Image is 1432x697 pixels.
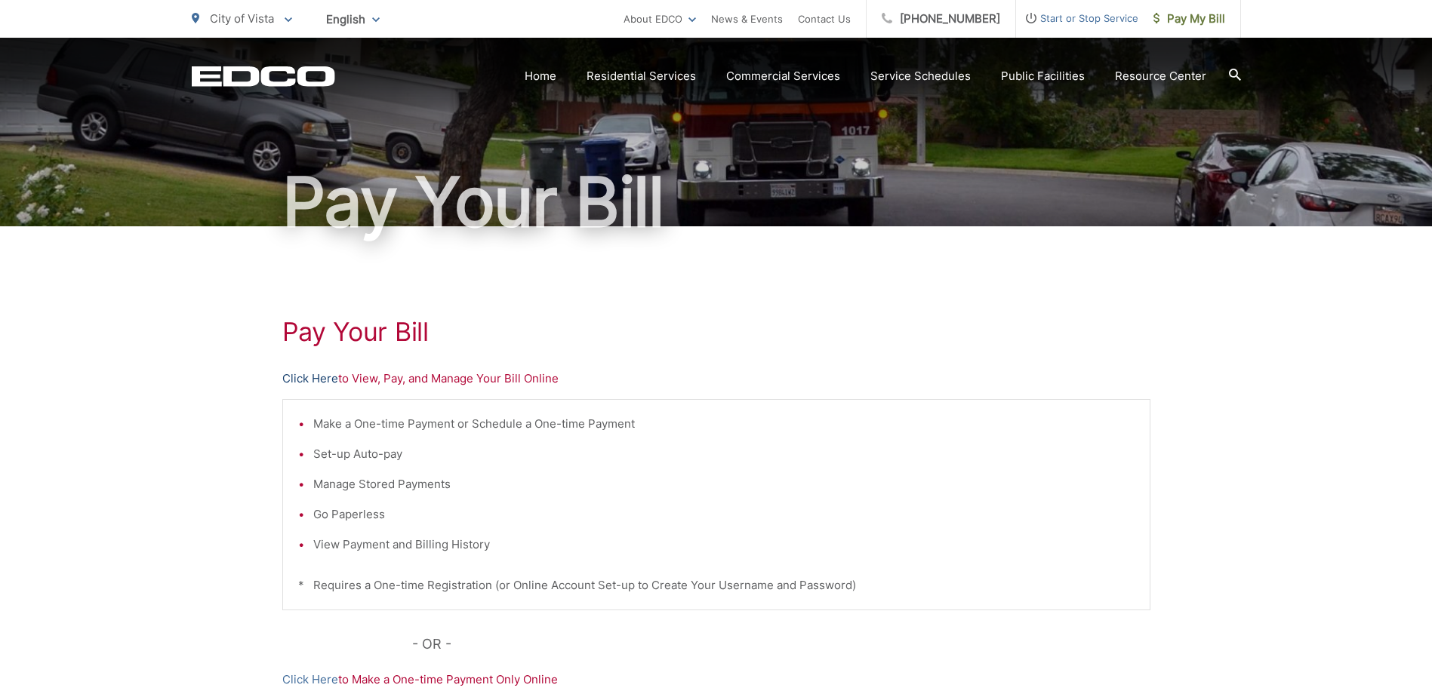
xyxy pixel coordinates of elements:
[313,415,1135,433] li: Make a One-time Payment or Schedule a One-time Payment
[412,633,1150,656] p: - OR -
[1001,67,1085,85] a: Public Facilities
[282,317,1150,347] h1: Pay Your Bill
[711,10,783,28] a: News & Events
[282,671,338,689] a: Click Here
[192,66,335,87] a: EDCD logo. Return to the homepage.
[1153,10,1225,28] span: Pay My Bill
[1115,67,1206,85] a: Resource Center
[298,576,1135,594] p: * Requires a One-time Registration (or Online Account Set-up to Create Your Username and Password)
[525,67,556,85] a: Home
[624,10,696,28] a: About EDCO
[192,164,1241,240] h1: Pay Your Bill
[210,11,274,26] span: City of Vista
[282,370,1150,388] p: to View, Pay, and Manage Your Bill Online
[313,505,1135,524] li: Go Paperless
[315,6,391,32] span: English
[870,67,971,85] a: Service Schedules
[798,10,851,28] a: Contact Us
[282,671,1150,689] p: to Make a One-time Payment Only Online
[313,445,1135,463] li: Set-up Auto-pay
[587,67,696,85] a: Residential Services
[313,475,1135,493] li: Manage Stored Payments
[726,67,840,85] a: Commercial Services
[282,370,338,388] a: Click Here
[313,536,1135,554] li: View Payment and Billing History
